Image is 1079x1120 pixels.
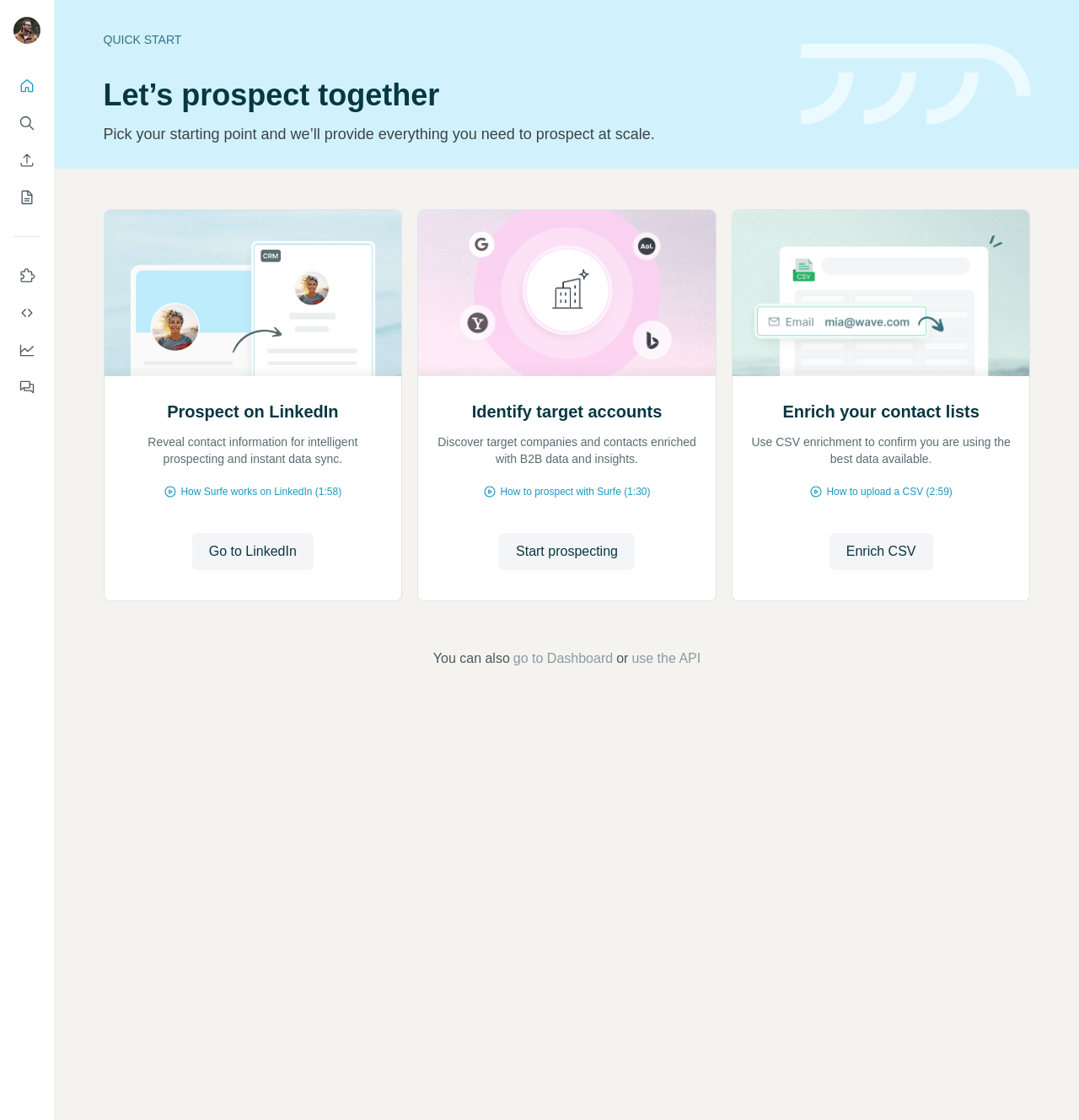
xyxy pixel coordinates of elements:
button: use the API [631,649,701,669]
h2: Enrich your contact lists [782,400,979,423]
p: Reveal contact information for intelligent prospecting and instant data sync. [121,433,385,467]
h2: Prospect on LinkedIn [167,400,338,423]
span: Enrich CSV [846,541,916,562]
button: Use Surfe on LinkedIn [13,261,40,291]
img: Enrich your contact lists [732,210,1031,376]
button: Enrich CSV [829,533,933,570]
img: banner [801,44,1031,126]
span: How to upload a CSV (2:59) [826,484,952,499]
button: Feedback [13,372,40,402]
p: Pick your starting point and we’ll provide everything you need to prospect at scale. [104,122,781,146]
span: Go to LinkedIn [209,541,297,562]
p: Use CSV enrichment to confirm you are using the best data available. [749,433,1013,467]
span: or [616,649,628,669]
button: Start prospecting [499,533,635,570]
img: Prospect on LinkedIn [104,210,403,376]
h2: Identify target accounts [472,400,663,423]
span: You can also [433,649,510,669]
button: Quick start [13,71,40,101]
button: Go to LinkedIn [192,533,314,570]
button: Dashboard [13,335,40,365]
div: Quick start [104,31,781,48]
button: Enrich CSV [13,145,40,175]
button: My lists [13,182,40,213]
p: Discover target companies and contacts enriched with B2B data and insights. [435,433,699,467]
button: Search [13,108,40,138]
img: Avatar [13,17,40,44]
span: How Surfe works on LinkedIn (1:58) [180,484,341,499]
span: Start prospecting [516,541,618,562]
h1: Let’s prospect together [104,78,781,112]
button: Use Surfe API [13,298,40,328]
img: Identify target accounts [417,210,717,376]
span: How to prospect with Surfe (1:30) [500,484,650,499]
button: go to Dashboard [513,649,613,669]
